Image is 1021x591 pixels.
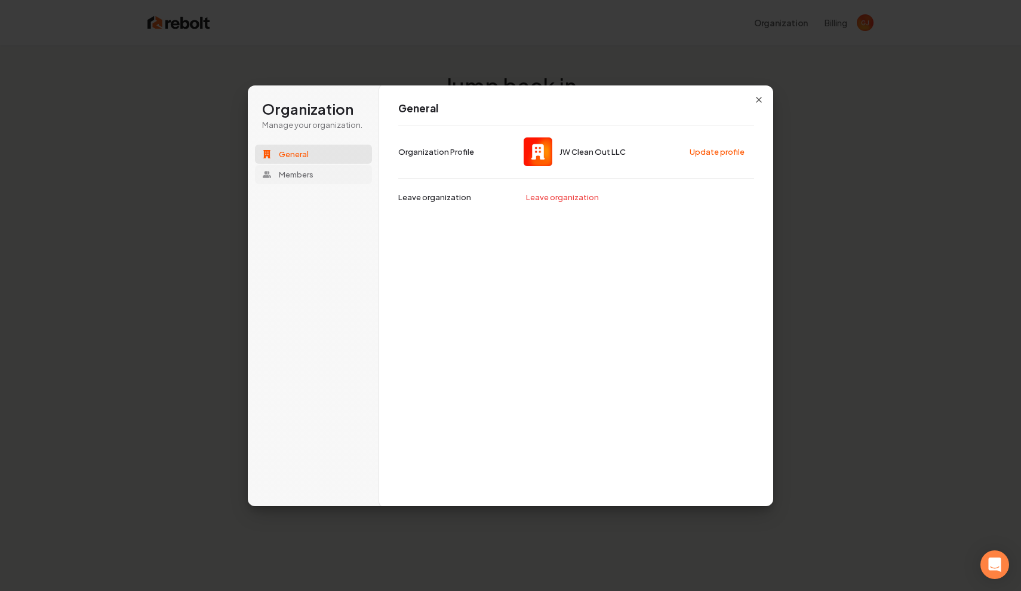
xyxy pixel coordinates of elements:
[255,165,372,184] button: Members
[684,143,752,161] button: Update profile
[524,137,552,166] img: JW Clean Out LLC
[279,169,313,180] span: Members
[398,146,474,157] p: Organization Profile
[262,120,365,130] p: Manage your organization.
[255,145,372,164] button: General
[279,149,309,160] span: General
[559,146,626,157] span: JW Clean Out LLC
[520,188,606,206] button: Leave organization
[398,192,471,203] p: Leave organization
[262,100,365,119] h1: Organization
[398,102,754,116] h1: General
